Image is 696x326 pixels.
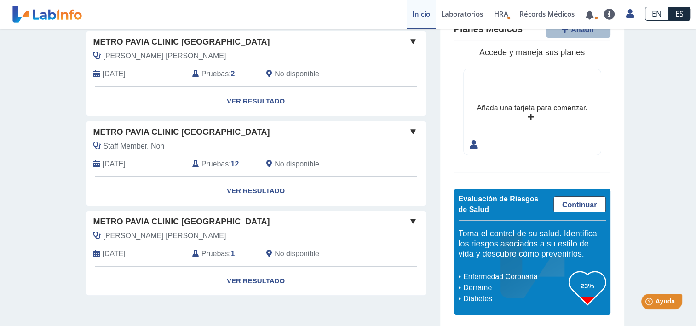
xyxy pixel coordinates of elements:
[569,280,606,292] h3: 23%
[93,126,270,138] span: Metro Pavia Clinic [GEOGRAPHIC_DATA]
[477,103,587,114] div: Añada una tarjeta para comenzar.
[86,267,426,296] a: Ver Resultado
[461,293,569,304] li: Diabetes
[275,248,319,259] span: No disponible
[104,230,226,241] span: Cardona Ruiz, Joel
[231,250,235,257] b: 1
[459,195,539,214] span: Evaluación de Riesgos de Salud
[275,69,319,80] span: No disponible
[546,22,610,38] button: Añadir
[275,159,319,170] span: No disponible
[571,26,594,34] span: Añadir
[454,24,523,35] h4: Planes Médicos
[231,70,235,78] b: 2
[86,87,426,116] a: Ver Resultado
[185,159,259,170] div: :
[461,271,569,282] li: Enfermedad Coronaria
[562,201,597,209] span: Continuar
[201,159,229,170] span: Pruebas
[614,290,686,316] iframe: Help widget launcher
[104,51,226,62] span: Tollinchi Velazquez, Yadiel
[231,160,239,168] b: 12
[86,177,426,206] a: Ver Resultado
[479,48,585,57] span: Accede y maneja sus planes
[201,69,229,80] span: Pruebas
[93,36,270,48] span: Metro Pavia Clinic [GEOGRAPHIC_DATA]
[645,7,668,21] a: EN
[104,141,165,152] span: Staff Member, Non
[185,248,259,259] div: :
[103,69,126,80] span: 2025-08-14
[93,216,270,228] span: Metro Pavia Clinic [GEOGRAPHIC_DATA]
[494,9,508,18] span: HRA
[461,282,569,293] li: Derrame
[185,69,259,80] div: :
[459,229,606,259] h5: Toma el control de su salud. Identifica los riesgos asociados a su estilo de vida y descubre cómo...
[201,248,229,259] span: Pruebas
[103,248,126,259] span: 2023-10-16
[103,159,126,170] span: 2025-07-07
[668,7,690,21] a: ES
[553,196,606,212] a: Continuar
